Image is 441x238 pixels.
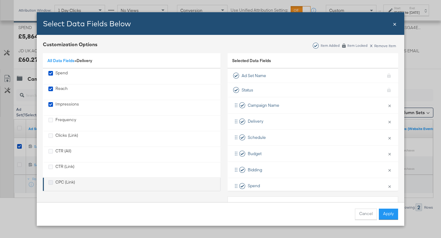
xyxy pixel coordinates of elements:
div: Clicks (Link) [48,132,78,145]
span: Schedule [248,135,266,140]
div: Impressions [48,101,79,114]
button: Apply [379,209,398,220]
span: Bidding [248,167,262,173]
a: All Data Fields [47,58,74,63]
div: Spend [48,70,68,83]
div: Bulk Add Locations Modal [37,12,404,226]
button: × [386,131,394,144]
div: CPC (Link) [48,179,75,192]
button: × [386,115,394,128]
div: CTR (Link) [55,164,74,176]
div: Clicks (Link) [55,132,78,145]
span: Save Customization [239,201,280,207]
span: Delivery [248,118,263,124]
button: × [386,147,394,160]
div: Reach [48,86,68,98]
div: Frequency [55,117,76,129]
div: CPC (Link) [55,179,75,192]
span: Budget [248,151,262,157]
span: Selected Data Fields [232,58,271,66]
span: Campaign Name [248,102,279,108]
div: Item Locked [347,43,368,48]
div: Reach [55,86,68,98]
span: Delivery [77,58,92,63]
span: Status [242,87,253,93]
span: Ad Set Name [242,73,266,79]
div: Impressions [55,101,79,114]
button: × [386,180,394,192]
div: CTR (All) [55,148,71,161]
div: CTR (Link) [48,164,74,176]
span: Spend [248,183,260,189]
div: Remove Item [370,43,396,48]
div: Customization Options [43,41,97,48]
span: Select Data Fields Below [43,19,131,28]
button: × [386,99,394,112]
span: x [370,42,373,48]
div: Close [393,19,397,28]
button: Cancel [355,209,377,220]
span: × [393,19,397,28]
div: Spend [55,70,68,83]
div: CTR (All) [48,148,71,161]
button: × [386,163,394,176]
div: Frequency [48,117,76,129]
span: » [47,58,77,63]
div: Item Added [320,43,340,48]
